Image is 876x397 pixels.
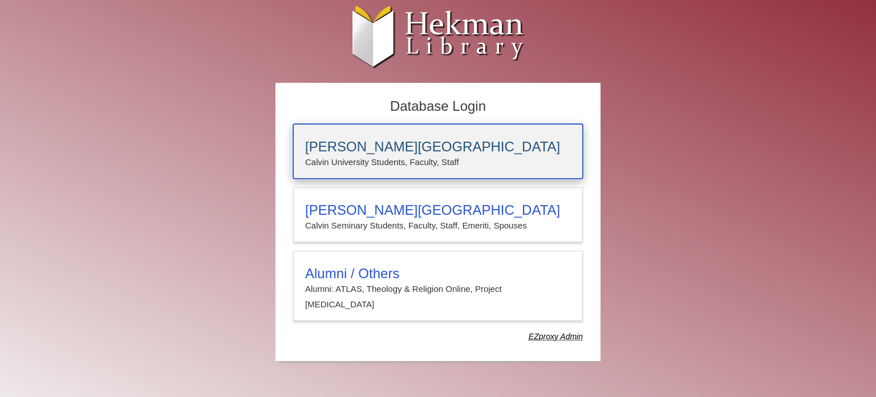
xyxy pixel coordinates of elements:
a: [PERSON_NAME][GEOGRAPHIC_DATA]Calvin University Students, Faculty, Staff [293,124,583,179]
h3: [PERSON_NAME][GEOGRAPHIC_DATA] [305,139,571,155]
summary: Alumni / OthersAlumni: ATLAS, Theology & Religion Online, Project [MEDICAL_DATA] [305,266,571,312]
h2: Database Login [287,95,589,118]
p: Alumni: ATLAS, Theology & Religion Online, Project [MEDICAL_DATA] [305,282,571,312]
h3: Alumni / Others [305,266,571,282]
a: [PERSON_NAME][GEOGRAPHIC_DATA]Calvin Seminary Students, Faculty, Staff, Emeriti, Spouses [293,187,583,242]
h3: [PERSON_NAME][GEOGRAPHIC_DATA] [305,202,571,218]
p: Calvin University Students, Faculty, Staff [305,155,571,170]
p: Calvin Seminary Students, Faculty, Staff, Emeriti, Spouses [305,218,571,233]
dfn: Use Alumni login [529,332,583,341]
